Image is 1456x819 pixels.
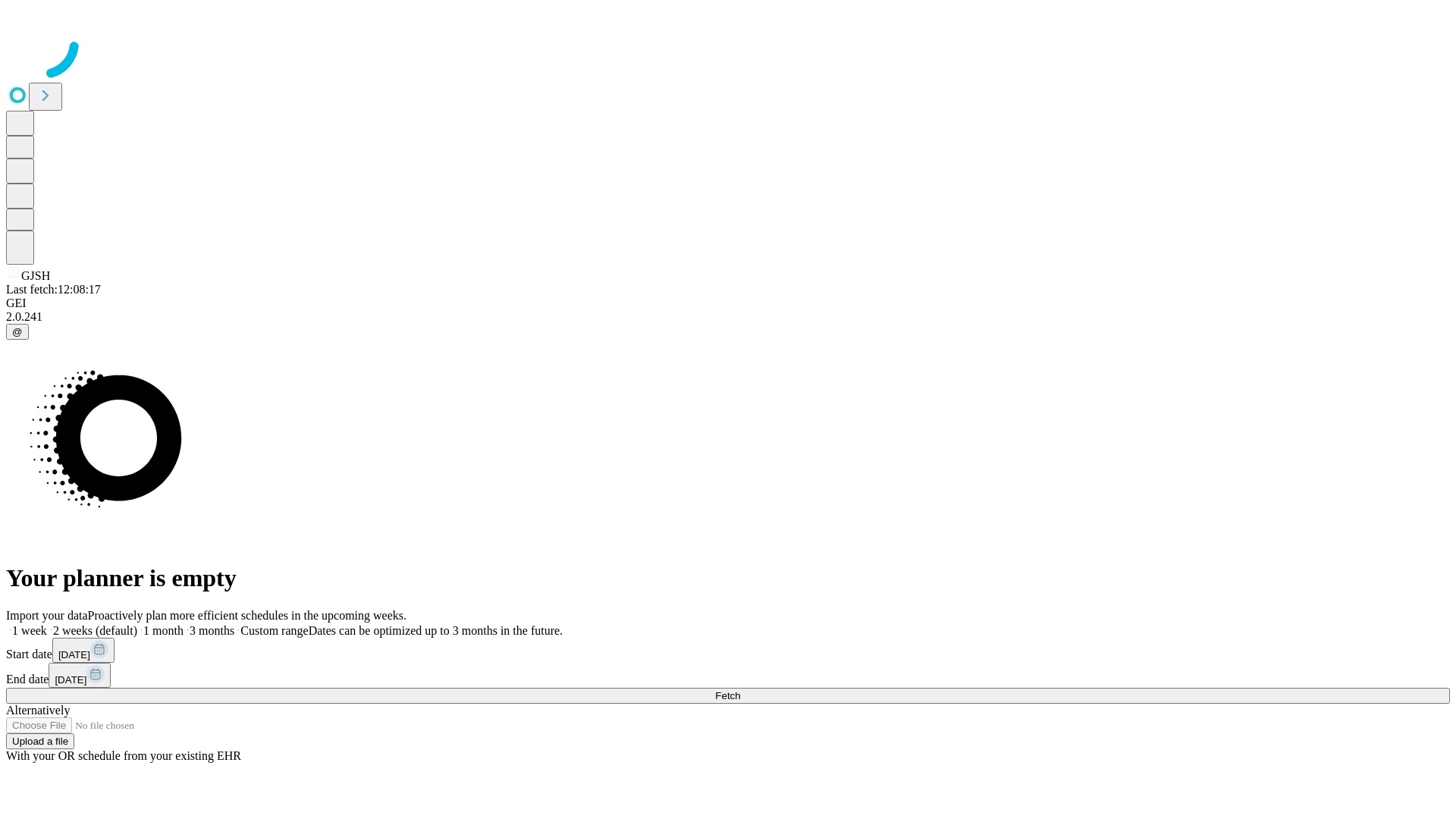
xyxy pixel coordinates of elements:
[6,688,1450,704] button: Fetch
[190,624,234,637] span: 3 months
[6,564,1450,592] h1: Your planner is empty
[6,749,241,762] span: With your OR schedule from your existing EHR
[715,690,740,701] span: Fetch
[12,326,23,337] span: @
[53,624,137,637] span: 2 weeks (default)
[88,609,406,622] span: Proactively plan more efficient schedules in the upcoming weeks.
[6,638,1450,663] div: Start date
[6,704,70,717] span: Alternatively
[21,269,50,282] span: GJSH
[143,624,184,637] span: 1 month
[55,674,86,686] span: [DATE]
[6,733,74,749] button: Upload a file
[6,283,101,296] span: Last fetch: 12:08:17
[6,297,1450,310] div: GEI
[52,638,115,663] button: [DATE]
[12,624,47,637] span: 1 week
[240,624,308,637] span: Custom range
[6,310,1450,324] div: 2.0.241
[309,624,563,637] span: Dates can be optimized up to 3 months in the future.
[49,663,111,688] button: [DATE]
[58,649,90,661] span: [DATE]
[6,609,88,622] span: Import your data
[6,663,1450,688] div: End date
[6,324,29,340] button: @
